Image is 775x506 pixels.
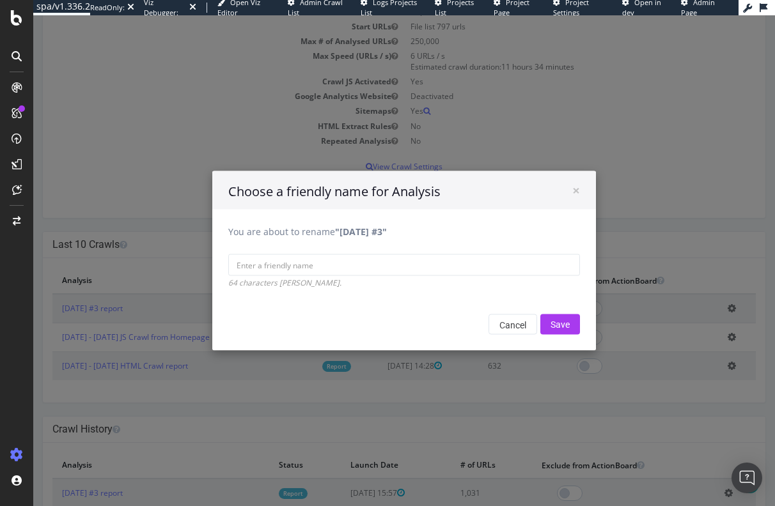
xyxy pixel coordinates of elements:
label: You are about to rename [195,210,354,223]
button: Close [539,169,547,182]
h4: Choose a friendly name for Analysis [195,167,547,186]
input: Save [507,299,547,319]
div: Open Intercom Messenger [732,463,762,493]
i: 64 characters [PERSON_NAME]. [195,262,308,273]
input: Enter a friendly name [195,239,547,261]
span: × [539,166,547,184]
button: Cancel [455,299,504,319]
b: "[DATE] #3" [302,210,354,222]
div: ReadOnly: [90,3,125,13]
